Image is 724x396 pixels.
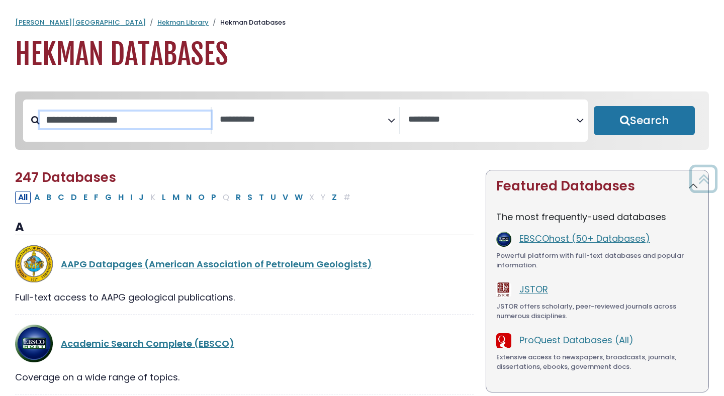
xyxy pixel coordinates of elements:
button: Filter Results R [233,191,244,204]
input: Search database by title or keyword [40,112,211,128]
button: Filter Results I [127,191,135,204]
h1: Hekman Databases [15,38,709,71]
button: Filter Results L [159,191,169,204]
button: Filter Results S [244,191,255,204]
button: Filter Results D [68,191,80,204]
a: JSTOR [519,283,548,295]
button: Filter Results W [292,191,306,204]
p: The most frequently-used databases [496,210,698,224]
button: Filter Results A [31,191,43,204]
button: Filter Results G [102,191,115,204]
div: Powerful platform with full-text databases and popular information. [496,251,698,270]
div: JSTOR offers scholarly, peer-reviewed journals across numerous disciplines. [496,302,698,321]
button: Filter Results Z [329,191,340,204]
button: Featured Databases [486,170,708,202]
div: Coverage on a wide range of topics. [15,370,474,384]
button: Filter Results O [195,191,208,204]
button: Filter Results P [208,191,219,204]
span: 247 Databases [15,168,116,186]
button: Filter Results U [267,191,279,204]
button: Filter Results M [169,191,183,204]
button: Filter Results T [256,191,267,204]
textarea: Search [220,115,388,125]
div: Full-text access to AAPG geological publications. [15,290,474,304]
a: [PERSON_NAME][GEOGRAPHIC_DATA] [15,18,146,27]
a: Hekman Library [157,18,209,27]
a: EBSCOhost (50+ Databases) [519,232,650,245]
textarea: Search [408,115,576,125]
h3: A [15,220,474,235]
button: Filter Results V [280,191,291,204]
button: Filter Results C [55,191,67,204]
button: Submit for Search Results [594,106,695,135]
a: AAPG Datapages (American Association of Petroleum Geologists) [61,258,372,270]
button: Filter Results J [136,191,147,204]
button: Filter Results B [43,191,54,204]
button: Filter Results E [80,191,90,204]
nav: breadcrumb [15,18,709,28]
nav: Search filters [15,91,709,150]
button: All [15,191,31,204]
a: Academic Search Complete (EBSCO) [61,337,234,350]
button: Filter Results H [115,191,127,204]
button: Filter Results N [183,191,195,204]
a: ProQuest Databases (All) [519,334,633,346]
div: Alpha-list to filter by first letter of database name [15,190,354,203]
button: Filter Results F [91,191,102,204]
a: Back to Top [685,169,721,188]
li: Hekman Databases [209,18,286,28]
div: Extensive access to newspapers, broadcasts, journals, dissertations, ebooks, government docs. [496,352,698,372]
